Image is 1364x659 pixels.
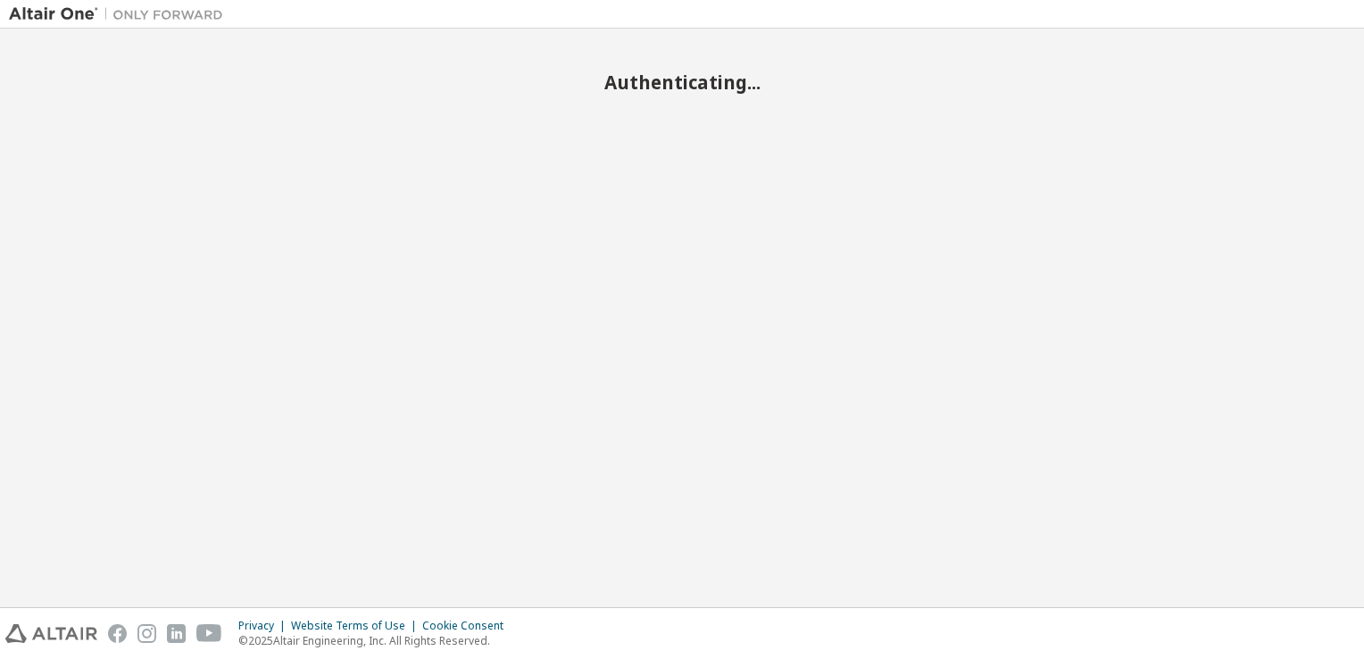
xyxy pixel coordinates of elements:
[196,624,222,643] img: youtube.svg
[9,71,1355,94] h2: Authenticating...
[238,633,514,648] p: © 2025 Altair Engineering, Inc. All Rights Reserved.
[167,624,186,643] img: linkedin.svg
[9,5,232,23] img: Altair One
[108,624,127,643] img: facebook.svg
[137,624,156,643] img: instagram.svg
[5,624,97,643] img: altair_logo.svg
[422,619,514,633] div: Cookie Consent
[238,619,291,633] div: Privacy
[291,619,422,633] div: Website Terms of Use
